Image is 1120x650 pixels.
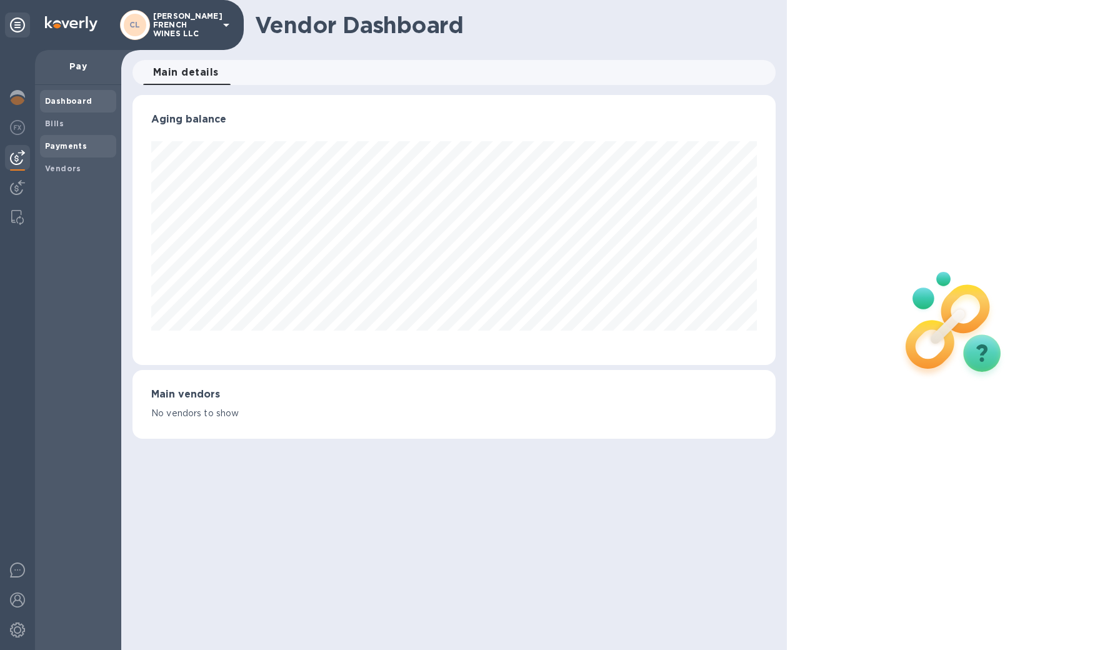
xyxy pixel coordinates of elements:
[45,119,64,128] b: Bills
[45,164,81,173] b: Vendors
[129,20,141,29] b: CL
[151,114,757,126] h3: Aging balance
[255,12,767,38] h1: Vendor Dashboard
[45,141,87,151] b: Payments
[5,12,30,37] div: Unpin categories
[153,64,219,81] span: Main details
[151,389,757,401] h3: Main vendors
[45,60,111,72] p: Pay
[45,16,97,31] img: Logo
[10,120,25,135] img: Foreign exchange
[153,12,216,38] p: [PERSON_NAME] FRENCH WINES LLC
[151,407,757,420] p: No vendors to show
[45,96,92,106] b: Dashboard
